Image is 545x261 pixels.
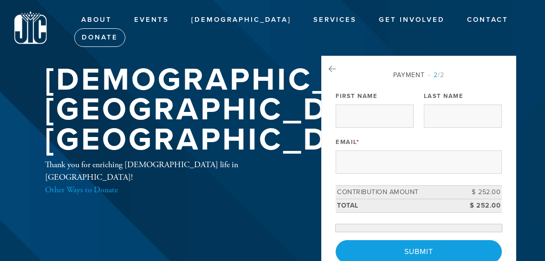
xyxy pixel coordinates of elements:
div: Thank you for enriching [DEMOGRAPHIC_DATA] life in [GEOGRAPHIC_DATA]! [45,158,291,196]
a: Services [306,11,363,29]
a: Events [127,11,176,29]
a: Donate [74,28,125,47]
a: [DEMOGRAPHIC_DATA] [184,11,298,29]
a: Get Involved [372,11,452,29]
h1: [DEMOGRAPHIC_DATA][GEOGRAPHIC_DATA] [GEOGRAPHIC_DATA] [45,65,433,155]
a: Contact [460,11,515,29]
a: About [74,11,119,29]
a: Other Ways to Donate [45,184,118,195]
img: logo%20jic3_1%20copy.png [14,11,47,45]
